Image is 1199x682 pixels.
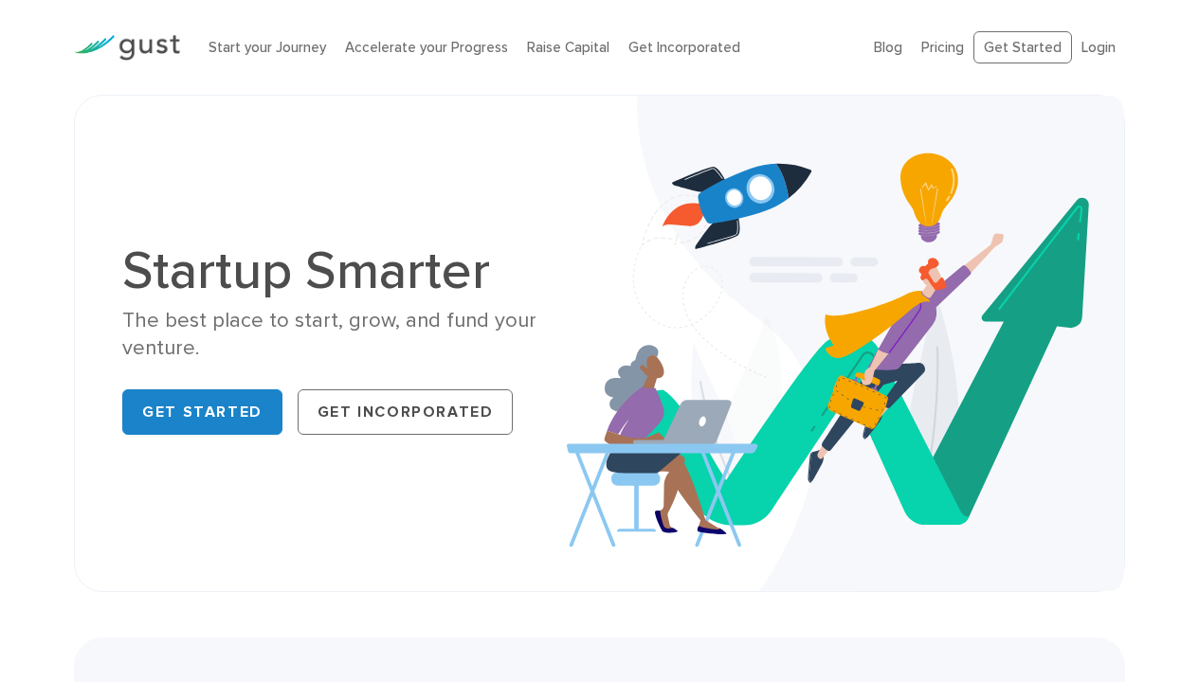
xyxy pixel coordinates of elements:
[567,96,1124,591] img: Startup Smarter Hero
[973,31,1072,64] a: Get Started
[527,39,609,56] a: Raise Capital
[345,39,508,56] a: Accelerate your Progress
[1081,39,1116,56] a: Login
[298,389,514,435] a: Get Incorporated
[122,307,585,363] div: The best place to start, grow, and fund your venture.
[921,39,964,56] a: Pricing
[874,39,902,56] a: Blog
[122,244,585,297] h1: Startup Smarter
[209,39,326,56] a: Start your Journey
[74,35,180,61] img: Gust Logo
[628,39,740,56] a: Get Incorporated
[122,389,282,435] a: Get Started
